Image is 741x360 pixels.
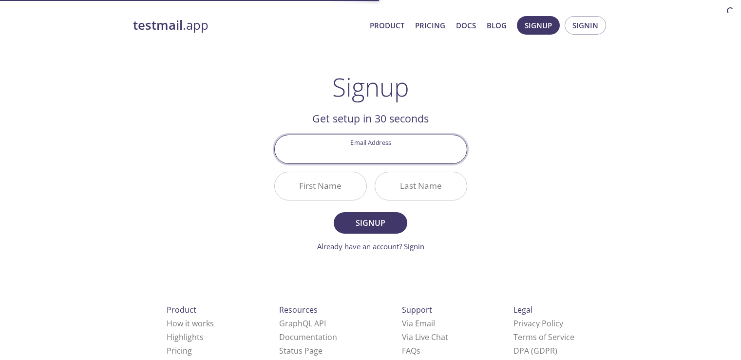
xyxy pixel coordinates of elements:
[417,345,420,356] span: s
[279,345,323,356] a: Status Page
[572,19,598,32] span: Signin
[334,212,407,234] button: Signup
[487,19,507,32] a: Blog
[402,332,448,342] a: Via Live Chat
[279,304,318,315] span: Resources
[402,304,432,315] span: Support
[565,16,606,35] button: Signin
[317,241,424,251] a: Already have an account? Signin
[513,318,563,329] a: Privacy Policy
[167,332,204,342] a: Highlights
[279,332,337,342] a: Documentation
[133,17,183,34] strong: testmail
[274,110,467,127] h2: Get setup in 30 seconds
[517,16,560,35] button: Signup
[167,304,196,315] span: Product
[402,318,435,329] a: Via Email
[370,19,404,32] a: Product
[513,304,532,315] span: Legal
[513,345,557,356] a: DPA (GDPR)
[167,318,214,329] a: How it works
[167,345,192,356] a: Pricing
[133,17,362,34] a: testmail.app
[344,216,396,230] span: Signup
[402,345,420,356] a: FAQ
[513,332,574,342] a: Terms of Service
[279,318,326,329] a: GraphQL API
[525,19,552,32] span: Signup
[415,19,445,32] a: Pricing
[456,19,476,32] a: Docs
[332,72,409,101] h1: Signup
